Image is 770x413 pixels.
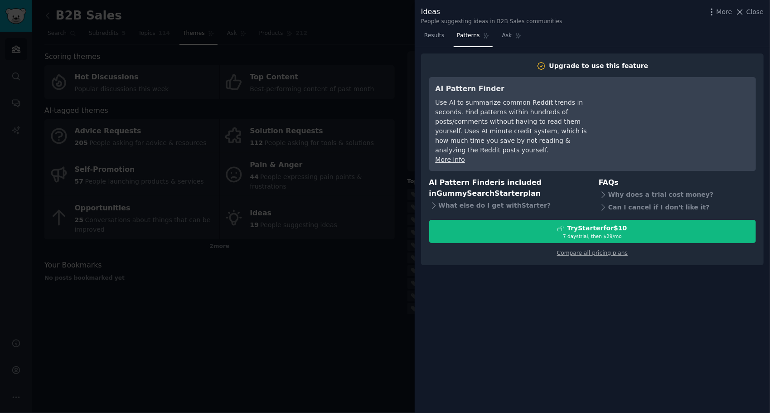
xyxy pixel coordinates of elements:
[421,29,447,47] a: Results
[430,233,755,239] div: 7 days trial, then $ 29 /mo
[614,83,750,151] iframe: YouTube video player
[567,224,627,233] div: Try Starter for $10
[429,177,586,199] h3: AI Pattern Finder is included in plan
[436,189,523,198] span: GummySearch Starter
[429,220,756,243] button: TryStarterfor$107 daystrial, then $29/mo
[454,29,492,47] a: Patterns
[599,201,756,214] div: Can I cancel if I don't like it?
[421,18,562,26] div: People suggesting ideas in B2B Sales communities
[717,7,732,17] span: More
[436,98,601,155] div: Use AI to summarize common Reddit trends in seconds. Find patterns within hundreds of posts/comme...
[549,61,649,71] div: Upgrade to use this feature
[436,156,465,163] a: More info
[502,32,512,40] span: Ask
[735,7,764,17] button: Close
[599,177,756,189] h3: FAQs
[599,188,756,201] div: Why does a trial cost money?
[424,32,444,40] span: Results
[421,6,562,18] div: Ideas
[707,7,732,17] button: More
[436,83,601,95] h3: AI Pattern Finder
[457,32,479,40] span: Patterns
[499,29,525,47] a: Ask
[429,199,586,212] div: What else do I get with Starter ?
[746,7,764,17] span: Close
[557,250,628,256] a: Compare all pricing plans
